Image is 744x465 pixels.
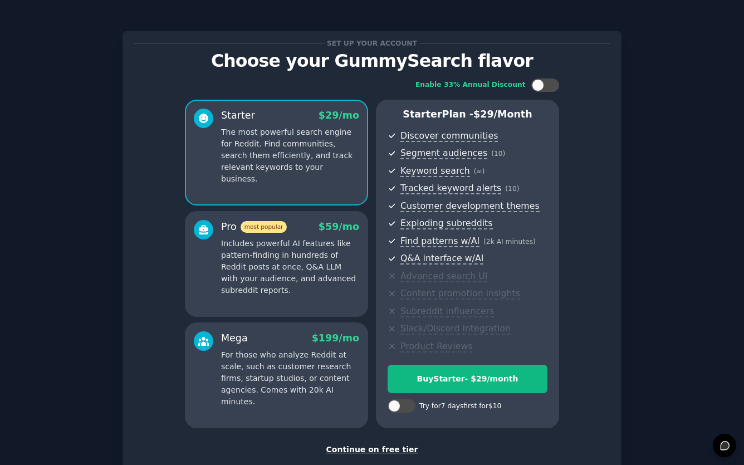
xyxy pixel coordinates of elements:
span: ( ∞ ) [474,168,485,175]
div: Mega [221,331,248,345]
p: The most powerful search engine for Reddit. Find communities, search them efficiently, and track ... [221,126,359,185]
span: Keyword search [400,165,470,177]
span: $ 29 /month [473,109,532,120]
span: Exploding subreddits [400,218,492,229]
span: Set up your account [325,37,419,49]
span: ( 10 ) [505,185,519,193]
span: Segment audiences [400,148,487,159]
span: $ 29 /mo [319,110,359,121]
p: Choose your GummySearch flavor [134,51,610,71]
span: Advanced search UI [400,271,487,282]
span: Discover communities [400,130,498,142]
span: ( 10 ) [491,150,505,158]
span: Content promotion insights [400,288,520,300]
span: Customer development themes [400,200,540,212]
div: Enable 33% Annual Discount [415,80,526,90]
span: Product Reviews [400,341,472,353]
span: most popular [241,221,287,233]
span: Subreddit influencers [400,306,494,317]
p: Starter Plan - [388,107,547,121]
span: Slack/Discord integration [400,323,511,335]
span: Q&A interface w/AI [400,253,483,265]
button: BuyStarter- $29/month [388,365,547,393]
div: Buy Starter - $ 29 /month [388,373,547,385]
span: Find patterns w/AI [400,236,479,247]
div: Starter [221,109,255,123]
span: Tracked keyword alerts [400,183,501,194]
span: ( 2k AI minutes ) [483,238,536,246]
p: For those who analyze Reddit at scale, such as customer research firms, startup studios, or conte... [221,349,359,408]
div: Try for 7 days first for $10 [419,402,501,412]
span: $ 199 /mo [312,332,359,344]
span: $ 59 /mo [319,221,359,232]
div: Continue on free tier [134,444,610,456]
p: Includes powerful AI features like pattern-finding in hundreds of Reddit posts at once, Q&A LLM w... [221,238,359,296]
div: Pro [221,220,287,234]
